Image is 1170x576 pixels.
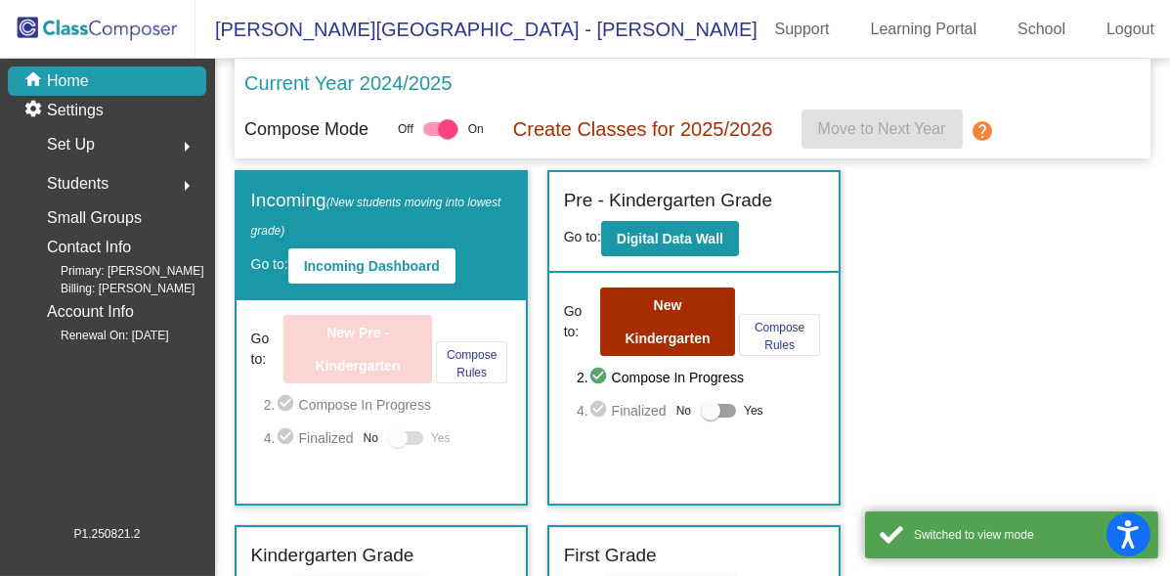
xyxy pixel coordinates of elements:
label: Kindergarten Grade [251,542,414,570]
label: Incoming [251,187,511,243]
b: New Kindergarten [625,297,710,346]
span: Students [47,170,108,198]
span: 4. Finalized [264,426,354,450]
mat-icon: home [23,69,47,93]
p: Contact Info [47,234,131,261]
span: 4. Finalized [577,399,667,422]
b: Incoming Dashboard [304,258,440,274]
mat-icon: check_circle [276,393,299,417]
label: Pre - Kindergarten Grade [564,187,772,215]
a: Support [759,14,845,45]
span: No [676,402,691,420]
span: Set Up [47,131,95,158]
button: Move to Next Year [802,110,963,149]
p: Current Year 2024/2025 [244,68,452,98]
span: Go to: [251,329,281,370]
span: Yes [744,399,763,422]
p: Compose Mode [244,116,368,143]
span: Go to: [564,229,601,244]
span: Go to: [251,256,288,272]
b: New Pre - Kindergarten [316,325,401,374]
mat-icon: check_circle [588,366,612,389]
span: Primary: [PERSON_NAME] [29,262,204,280]
a: Learning Portal [855,14,993,45]
mat-icon: check_circle [276,426,299,450]
span: Yes [431,426,451,450]
span: On [467,120,483,138]
button: New Kindergarten [600,288,735,356]
mat-icon: check_circle [588,399,612,422]
a: School [1002,14,1081,45]
mat-icon: arrow_right [175,174,198,198]
p: Account Info [47,298,134,326]
div: Switched to view mode [914,526,1144,544]
b: Digital Data Wall [617,231,723,246]
button: Incoming Dashboard [288,248,455,284]
label: First Grade [564,542,657,570]
span: Off [398,120,413,138]
span: Billing: [PERSON_NAME] [29,280,195,297]
p: Settings [47,99,104,122]
span: Renewal On: [DATE] [29,327,168,344]
span: [PERSON_NAME][GEOGRAPHIC_DATA] - [PERSON_NAME] [195,14,758,45]
span: Go to: [564,301,597,342]
p: Create Classes for 2025/2026 [512,114,772,144]
p: Small Groups [47,204,142,232]
span: 2. Compose In Progress [577,366,824,389]
button: New Pre - Kindergarten [283,315,432,383]
p: Home [47,69,89,93]
button: Compose Rules [436,341,507,383]
span: 2. Compose In Progress [264,393,511,417]
span: No [364,429,378,447]
button: Digital Data Wall [601,221,739,256]
a: Logout [1091,14,1170,45]
button: Compose Rules [739,314,821,356]
mat-icon: arrow_right [175,135,198,158]
mat-icon: settings [23,99,47,122]
span: (New students moving into lowest grade) [251,196,501,238]
span: Move to Next Year [818,120,946,137]
mat-icon: help [971,119,994,143]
